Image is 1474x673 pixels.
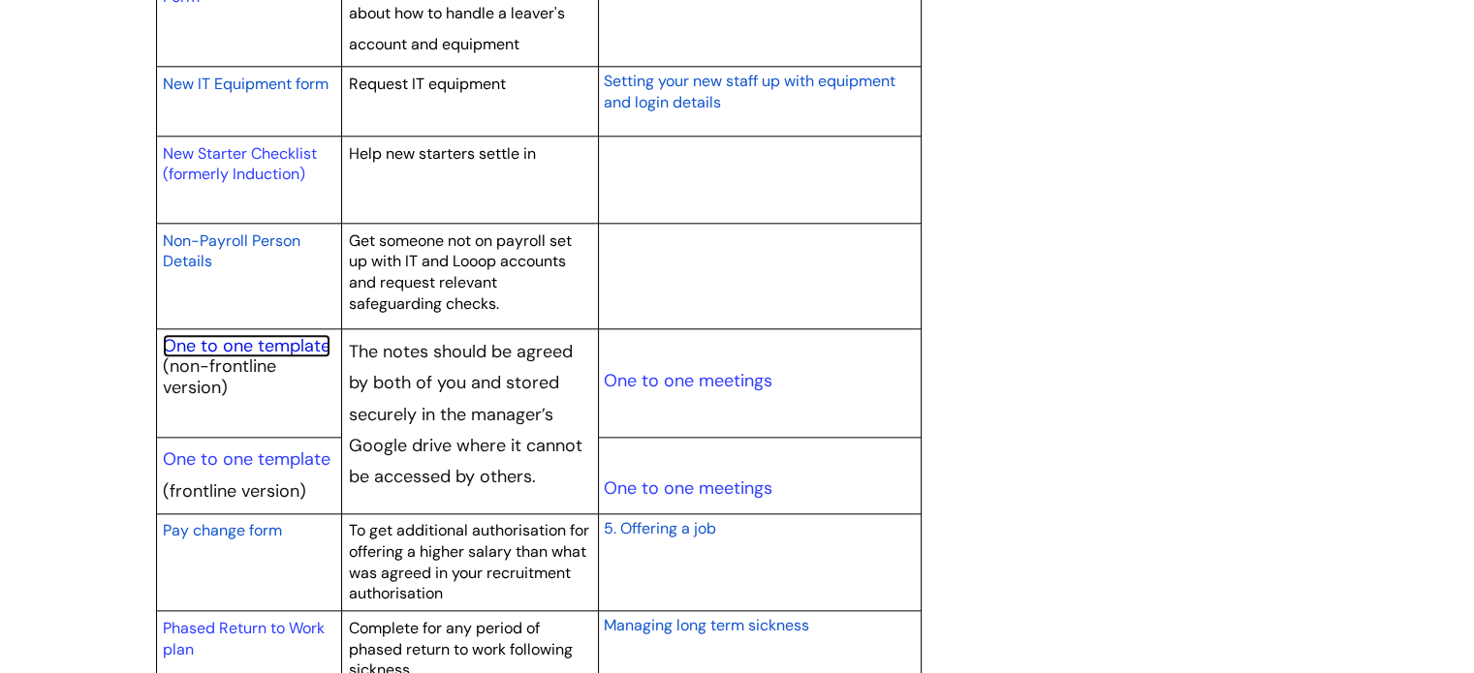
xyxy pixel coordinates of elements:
a: One to one template [163,334,330,357]
td: (frontline version) [156,437,342,513]
a: New Starter Checklist (formerly Induction) [163,143,317,185]
a: Phased Return to Work plan [163,618,325,659]
a: One to one meetings [603,369,771,392]
a: One to one template [163,447,330,471]
span: Non-Payroll Person Details [163,230,300,272]
span: To get additional authorisation for offering a higher salary than what was agreed in your recruit... [349,520,589,603]
p: (non-frontline version) [163,356,335,398]
a: Setting your new staff up with equipment and login details [603,69,894,113]
a: New IT Equipment form [163,72,329,95]
a: Managing long term sickness [603,613,808,636]
a: Non-Payroll Person Details [163,229,300,273]
span: 5. Offering a job [603,518,715,538]
a: Pay change form [163,518,282,541]
span: Setting your new staff up with equipment and login details [603,71,894,112]
span: New IT Equipment form [163,74,329,94]
span: Help new starters settle in [349,143,536,164]
td: The notes should be agreed by both of you and stored securely in the manager’s Google drive where... [342,329,599,514]
a: One to one meetings [603,476,771,500]
span: Pay change form [163,520,282,540]
span: Get someone not on payroll set up with IT and Looop accounts and request relevant safeguarding ch... [349,230,572,314]
a: 5. Offering a job [603,516,715,539]
span: Request IT equipment [349,74,506,94]
span: Managing long term sickness [603,615,808,635]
